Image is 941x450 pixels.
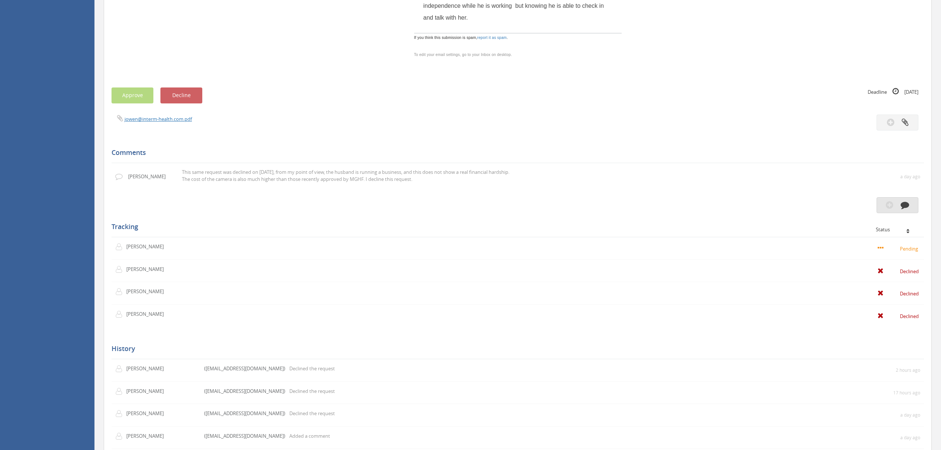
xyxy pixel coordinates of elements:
p: [PERSON_NAME] [128,173,170,180]
h5: History [112,345,918,353]
p: Declined the request [289,388,335,395]
p: Declined the request [289,365,335,372]
div: Status [876,227,918,232]
small: a day ago [900,173,920,180]
small: Deadline [DATE] [868,87,918,96]
p: This same request was declined on August 26, 2025, from my point of view, the husband is running ... [182,169,515,182]
p: ([EMAIL_ADDRESS][DOMAIN_NAME]) [204,433,285,440]
p: ([EMAIL_ADDRESS][DOMAIN_NAME]) [204,365,285,372]
small: 2 hours ago [896,367,920,373]
p: [PERSON_NAME] [126,388,169,395]
a: jowen@interm-health.com.pdf [124,116,192,122]
small: 17 hours ago [893,390,920,396]
small: Declined [878,312,920,320]
a: report it as spam [477,36,507,40]
p: [PERSON_NAME] [126,433,169,440]
small: Pending [878,244,920,252]
p: [PERSON_NAME] [126,311,169,318]
button: Decline [160,87,202,103]
img: user-icon.png [115,410,126,417]
img: user-icon.png [115,365,126,373]
h5: Comments [112,149,918,156]
h5: Tracking [112,223,918,231]
button: Approve [112,87,153,103]
p: Added a comment [289,433,330,440]
small: a day ago [900,434,920,441]
p: [PERSON_NAME] [126,243,169,250]
small: Declined [878,267,920,275]
p: [PERSON_NAME] [126,266,169,273]
p: Declined the request [289,410,335,417]
small: Declined [878,289,920,297]
img: user-icon.png [115,388,126,395]
p: ([EMAIL_ADDRESS][DOMAIN_NAME]) [204,388,285,395]
p: [PERSON_NAME] [126,410,169,417]
p: ([EMAIL_ADDRESS][DOMAIN_NAME]) [204,410,285,417]
img: user-icon.png [115,433,126,440]
img: user-icon.png [115,266,126,273]
small: a day ago [900,412,920,418]
span: To edit your email settings, go to your Inbox on desktop. [414,53,512,57]
img: user-icon.png [115,311,126,318]
p: [PERSON_NAME] [126,365,169,372]
img: user-icon.png [115,288,126,295]
span: If you think this submission is spam, . [414,35,508,41]
img: user-icon.png [115,243,126,251]
p: [PERSON_NAME] [126,288,169,295]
